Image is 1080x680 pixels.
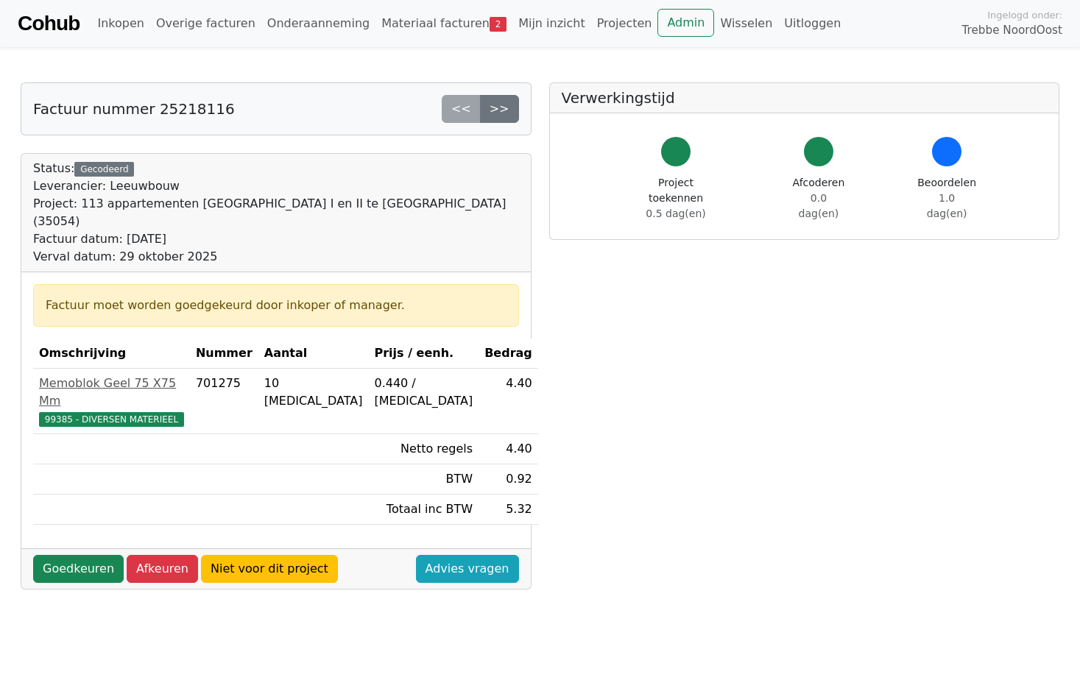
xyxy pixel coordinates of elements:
[368,464,479,495] td: BTW
[479,369,538,434] td: 4.40
[33,555,124,583] a: Goedkeuren
[18,6,80,41] a: Cohub
[127,555,198,583] a: Afkeuren
[33,100,235,118] h5: Factuur nummer 25218116
[987,8,1062,22] span: Ingelogd onder:
[632,175,720,222] div: Project toekennen
[264,375,363,410] div: 10 [MEDICAL_DATA]
[46,297,507,314] div: Factuur moet worden goedgekeurd door inkoper of manager.
[479,434,538,464] td: 4.40
[368,434,479,464] td: Netto regels
[591,9,658,38] a: Projecten
[778,9,847,38] a: Uitloggen
[657,9,714,37] a: Admin
[368,495,479,525] td: Totaal inc BTW
[33,230,519,248] div: Factuur datum: [DATE]
[416,555,519,583] a: Advies vragen
[368,339,479,369] th: Prijs / eenh.
[962,22,1062,39] span: Trebbe NoordOost
[150,9,261,38] a: Overige facturen
[91,9,149,38] a: Inkopen
[480,95,519,123] a: >>
[374,375,473,410] div: 0.440 / [MEDICAL_DATA]
[33,160,519,266] div: Status:
[33,248,519,266] div: Verval datum: 29 oktober 2025
[39,375,184,410] div: Memoblok Geel 75 X75 Mm
[258,339,369,369] th: Aantal
[190,339,258,369] th: Nummer
[33,195,519,230] div: Project: 113 appartementen [GEOGRAPHIC_DATA] I en II te [GEOGRAPHIC_DATA] (35054)
[201,555,338,583] a: Niet voor dit project
[562,89,1048,107] h5: Verwerkingstijd
[646,208,705,219] span: 0.5 dag(en)
[799,192,839,219] span: 0.0 dag(en)
[791,175,847,222] div: Afcoderen
[479,495,538,525] td: 5.32
[33,177,519,195] div: Leverancier: Leeuwbouw
[39,412,184,427] span: 99385 - DIVERSEN MATERIEEL
[33,339,190,369] th: Omschrijving
[261,9,375,38] a: Onderaanneming
[74,162,134,177] div: Gecodeerd
[190,369,258,434] td: 701275
[917,175,976,222] div: Beoordelen
[512,9,591,38] a: Mijn inzicht
[714,9,778,38] a: Wisselen
[479,464,538,495] td: 0.92
[375,9,512,38] a: Materiaal facturen2
[39,375,184,428] a: Memoblok Geel 75 X75 Mm99385 - DIVERSEN MATERIEEL
[927,192,967,219] span: 1.0 dag(en)
[490,17,507,32] span: 2
[479,339,538,369] th: Bedrag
